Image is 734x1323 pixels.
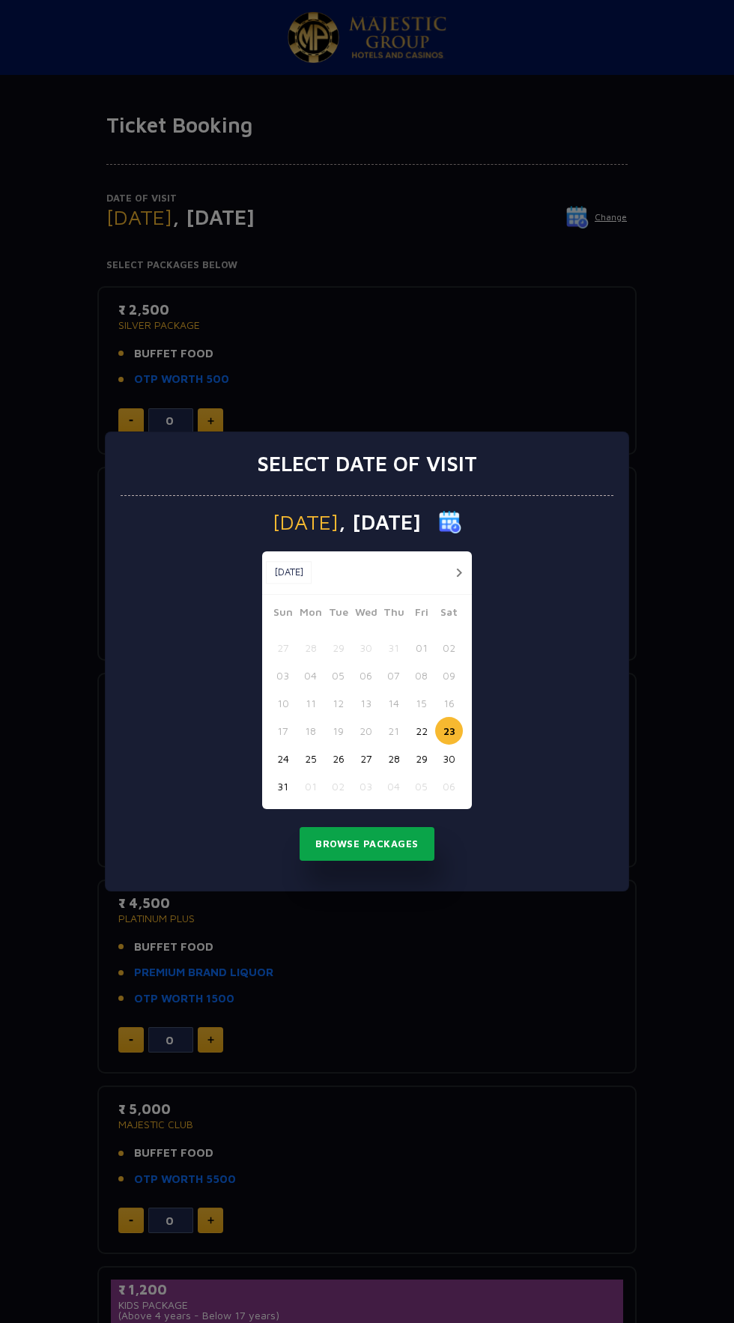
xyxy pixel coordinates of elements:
[352,745,380,772] button: 27
[435,661,463,689] button: 09
[324,689,352,717] button: 12
[380,604,407,625] span: Thu
[297,634,324,661] button: 28
[380,634,407,661] button: 31
[269,661,297,689] button: 03
[352,717,380,745] button: 20
[269,772,297,800] button: 31
[380,745,407,772] button: 28
[407,745,435,772] button: 29
[407,604,435,625] span: Fri
[380,717,407,745] button: 21
[324,634,352,661] button: 29
[380,772,407,800] button: 04
[269,604,297,625] span: Sun
[352,772,380,800] button: 03
[297,745,324,772] button: 25
[439,511,461,533] img: calender icon
[297,689,324,717] button: 11
[269,634,297,661] button: 27
[380,661,407,689] button: 07
[435,717,463,745] button: 23
[380,689,407,717] button: 14
[407,717,435,745] button: 22
[257,451,477,476] h3: Select date of visit
[435,772,463,800] button: 06
[273,512,339,533] span: [DATE]
[297,772,324,800] button: 01
[407,634,435,661] button: 01
[266,561,312,584] button: [DATE]
[435,689,463,717] button: 16
[297,717,324,745] button: 18
[407,689,435,717] button: 15
[352,604,380,625] span: Wed
[324,745,352,772] button: 26
[269,689,297,717] button: 10
[352,689,380,717] button: 13
[435,745,463,772] button: 30
[324,772,352,800] button: 02
[324,661,352,689] button: 05
[339,512,421,533] span: , [DATE]
[297,604,324,625] span: Mon
[324,717,352,745] button: 19
[407,772,435,800] button: 05
[352,634,380,661] button: 30
[269,717,297,745] button: 17
[297,661,324,689] button: 04
[324,604,352,625] span: Tue
[435,604,463,625] span: Sat
[269,745,297,772] button: 24
[300,827,434,862] button: Browse Packages
[435,634,463,661] button: 02
[407,661,435,689] button: 08
[352,661,380,689] button: 06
